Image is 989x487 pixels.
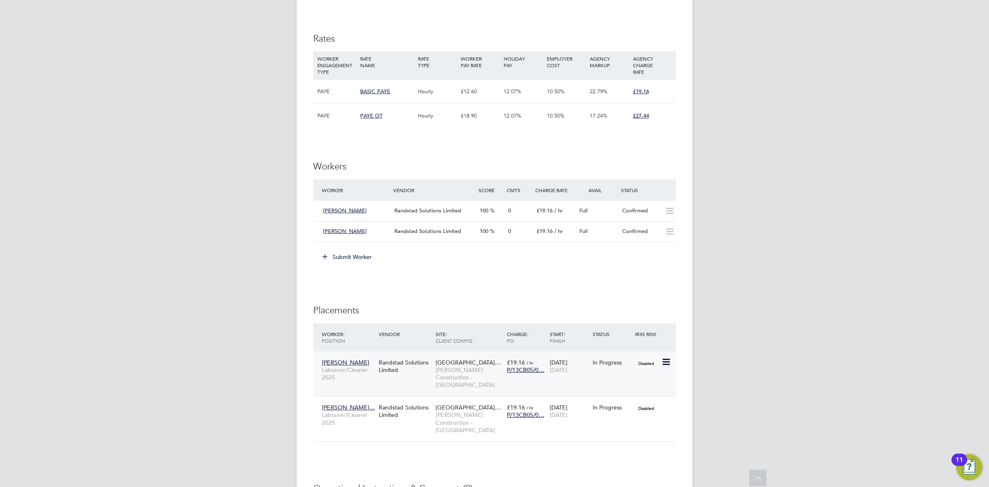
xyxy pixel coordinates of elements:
[619,204,662,218] div: Confirmed
[527,360,534,366] span: / hr
[323,207,367,214] span: [PERSON_NAME]
[507,359,525,366] span: £19.16
[547,112,565,119] span: 10.50%
[436,404,501,411] span: [GEOGRAPHIC_DATA]…
[391,183,476,198] div: Vendor
[416,80,459,104] div: Hourly
[377,355,434,378] div: Randstad Solutions Limited
[576,183,619,198] div: Avail
[508,228,511,235] span: 0
[322,411,375,426] span: Labourer/Cleaner 2025
[459,80,502,104] div: £12.60
[590,88,607,95] span: 22.79%
[956,460,963,471] div: 11
[322,366,375,381] span: Labourer/Cleaner 2025
[315,104,358,128] div: PAYE
[377,400,434,423] div: Randstad Solutions Limited
[635,403,657,414] span: Disabled
[548,355,591,378] div: [DATE]
[320,183,391,198] div: Worker
[631,51,674,79] div: AGENCY CHARGE RATE
[416,51,459,73] div: RATE TYPE
[313,161,676,173] h3: Workers
[394,207,461,214] span: Randstad Solutions Limited
[436,411,503,434] span: [PERSON_NAME] Construction - [GEOGRAPHIC_DATA]
[315,80,358,104] div: PAYE
[436,366,503,389] span: [PERSON_NAME] Construction - [GEOGRAPHIC_DATA]
[434,327,505,348] div: Site
[313,33,676,45] h3: Rates
[633,327,661,341] div: IR35 Risk
[579,228,588,235] span: Full
[504,88,521,95] span: 12.07%
[360,112,382,119] span: PAYE OT
[320,399,676,406] a: [PERSON_NAME]…Labourer/Cleaner 2025Randstad Solutions Limited[GEOGRAPHIC_DATA]…[PERSON_NAME] Cons...
[593,359,631,366] div: In Progress
[956,454,982,480] button: Open Resource Center, 11 new notifications
[505,183,533,198] div: Cmts
[323,228,367,235] span: [PERSON_NAME]
[619,183,676,198] div: Status
[593,404,631,411] div: In Progress
[320,327,377,348] div: Worker
[550,331,565,344] span: / Finish
[476,183,505,198] div: Score
[358,51,415,73] div: RATE NAME
[548,400,591,423] div: [DATE]
[547,88,565,95] span: 10.50%
[505,327,548,348] div: Charge
[579,207,588,214] span: Full
[507,411,544,419] span: P/13CB05/0…
[322,331,345,344] span: / Position
[633,112,649,119] span: £27.44
[550,411,567,419] span: [DATE]
[527,405,534,411] span: / hr
[480,228,488,235] span: 100
[533,183,576,198] div: Charge Rate
[537,207,553,214] span: £19.16
[320,354,676,361] a: [PERSON_NAME]Labourer/Cleaner 2025Randstad Solutions Limited[GEOGRAPHIC_DATA]…[PERSON_NAME] Const...
[322,404,375,411] span: [PERSON_NAME]…
[316,250,378,263] button: Submit Worker
[590,112,607,119] span: 17.24%
[554,228,563,235] span: / hr
[550,366,567,374] span: [DATE]
[416,104,459,128] div: Hourly
[436,359,501,366] span: [GEOGRAPHIC_DATA]…
[459,104,502,128] div: £18.90
[313,305,676,317] h3: Placements
[591,327,633,341] div: Status
[322,359,369,366] span: [PERSON_NAME]
[548,327,591,348] div: Start
[459,51,502,73] div: WORKER PAY RATE
[508,207,511,214] span: 0
[360,88,390,95] span: BASIC PAYE
[545,51,588,73] div: EMPLOYER COST
[377,327,434,341] div: Vendor
[635,358,657,369] span: Disabled
[633,88,649,95] span: £19.16
[504,112,521,119] span: 12.07%
[507,404,525,411] span: £19.16
[436,331,472,344] span: / Client Config
[537,228,553,235] span: £19.16
[394,228,461,235] span: Randstad Solutions Limited
[507,331,528,344] span: / PO
[619,225,662,238] div: Confirmed
[588,51,630,73] div: AGENCY MARKUP
[315,51,358,79] div: WORKER ENGAGEMENT TYPE
[480,207,488,214] span: 100
[502,51,544,73] div: HOLIDAY PAY
[507,366,544,374] span: P/13CB05/0…
[554,207,563,214] span: / hr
